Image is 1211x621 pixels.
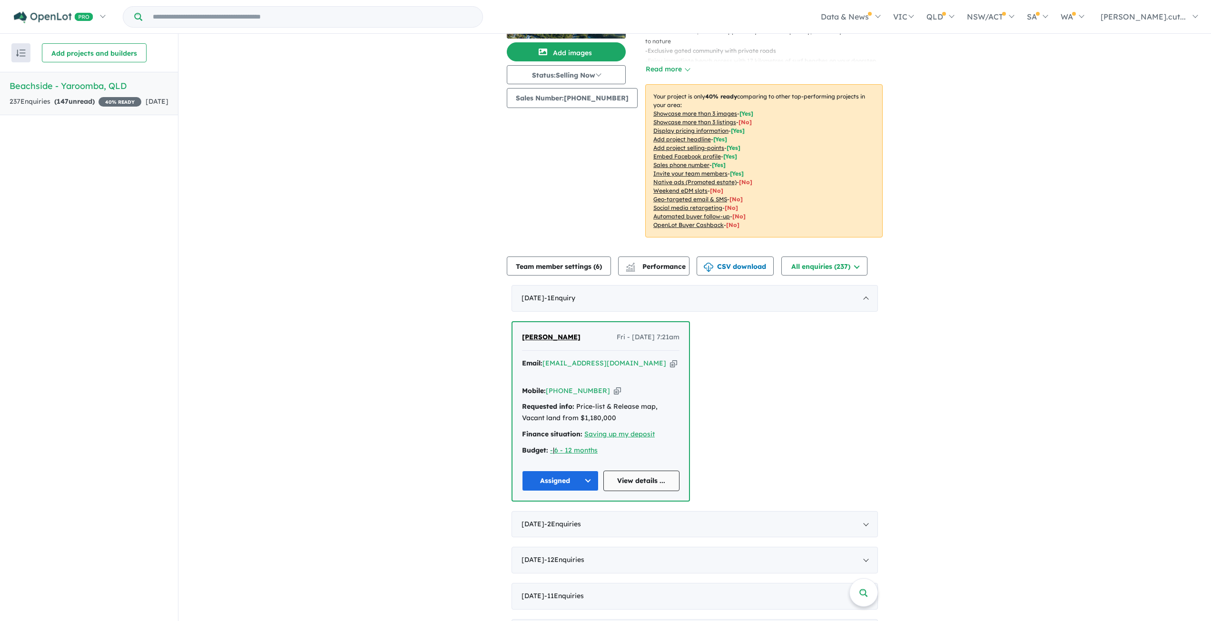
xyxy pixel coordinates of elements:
[645,84,883,237] p: Your project is only comparing to other top-performing projects in your area: - - - - - - - - - -...
[57,97,69,106] span: 147
[542,359,666,367] a: [EMAIL_ADDRESS][DOMAIN_NAME]
[713,136,727,143] span: [ Yes ]
[645,64,690,75] button: Read more
[670,358,677,368] button: Copy
[704,263,713,272] img: download icon
[626,266,635,272] img: bar-chart.svg
[522,402,574,411] strong: Requested info:
[645,46,890,56] p: - Exclusive gated community with private roads
[544,591,584,600] span: - 11 Enquir ies
[42,43,147,62] button: Add projects and builders
[617,332,679,343] span: Fri - [DATE] 7:21am
[738,118,752,126] span: [ No ]
[522,386,546,395] strong: Mobile:
[522,430,582,438] strong: Finance situation:
[512,547,878,573] div: [DATE]
[614,386,621,396] button: Copy
[522,446,548,454] strong: Budget:
[705,93,737,100] b: 40 % ready
[739,178,752,186] span: [No]
[14,11,93,23] img: Openlot PRO Logo White
[710,187,723,194] span: [No]
[730,170,744,177] span: [ Yes ]
[512,285,878,312] div: [DATE]
[546,386,610,395] a: [PHONE_NUMBER]
[507,256,611,276] button: Team member settings (6)
[653,213,730,220] u: Automated buyer follow-up
[618,256,689,276] button: Performance
[522,332,581,343] a: [PERSON_NAME]
[726,221,739,228] span: [No]
[653,196,727,203] u: Geo-targeted email & SMS
[603,471,680,491] a: View details ...
[1101,12,1186,21] span: [PERSON_NAME].cut...
[596,262,600,271] span: 6
[653,144,724,151] u: Add project selling-points
[98,97,141,107] span: 40 % READY
[653,178,737,186] u: Native ads (Promoted estate)
[653,170,728,177] u: Invite your team members
[522,359,542,367] strong: Email:
[781,256,867,276] button: All enquiries (237)
[54,97,95,106] strong: ( unread)
[739,110,753,117] span: [ Yes ]
[522,401,679,424] div: Price-list & Release map, Vacant land from $1,180,000
[10,96,141,108] div: 237 Enquir ies
[653,127,729,134] u: Display pricing information
[653,204,722,211] u: Social media retargeting
[653,187,708,194] u: Weekend eDM slots
[653,153,721,160] u: Embed Facebook profile
[645,56,890,66] p: - Enjoy immediate beach access with 17 kilometres of surf beaches on your doorstep
[16,49,26,57] img: sort.svg
[544,294,575,302] span: - 1 Enquir y
[554,446,598,454] a: 6 - 12 months
[146,97,168,106] span: [DATE]
[584,430,655,438] a: Saving up my deposit
[653,136,711,143] u: Add project headline
[512,583,878,610] div: [DATE]
[731,127,745,134] span: [ Yes ]
[544,520,581,528] span: - 2 Enquir ies
[729,196,743,203] span: [No]
[544,555,584,564] span: - 12 Enquir ies
[653,221,724,228] u: OpenLot Buyer Cashback
[507,42,626,61] button: Add images
[653,110,737,117] u: Showcase more than 3 images
[144,7,481,27] input: Try estate name, suburb, builder or developer
[626,263,635,268] img: line-chart.svg
[507,65,626,84] button: Status:Selling Now
[732,213,746,220] span: [No]
[645,27,890,46] p: - Set across 18.5 ha, this rare opportunity offers true privacy, exclusivity and connection to na...
[550,446,553,454] a: -
[725,204,738,211] span: [No]
[512,511,878,538] div: [DATE]
[723,153,737,160] span: [ Yes ]
[727,144,740,151] span: [ Yes ]
[522,333,581,341] span: [PERSON_NAME]
[712,161,726,168] span: [ Yes ]
[522,445,679,456] div: |
[697,256,774,276] button: CSV download
[10,79,168,92] h5: Beachside - Yaroomba , QLD
[522,471,599,491] button: Assigned
[653,118,736,126] u: Showcase more than 3 listings
[507,88,638,108] button: Sales Number:[PHONE_NUMBER]
[627,262,686,271] span: Performance
[653,161,709,168] u: Sales phone number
